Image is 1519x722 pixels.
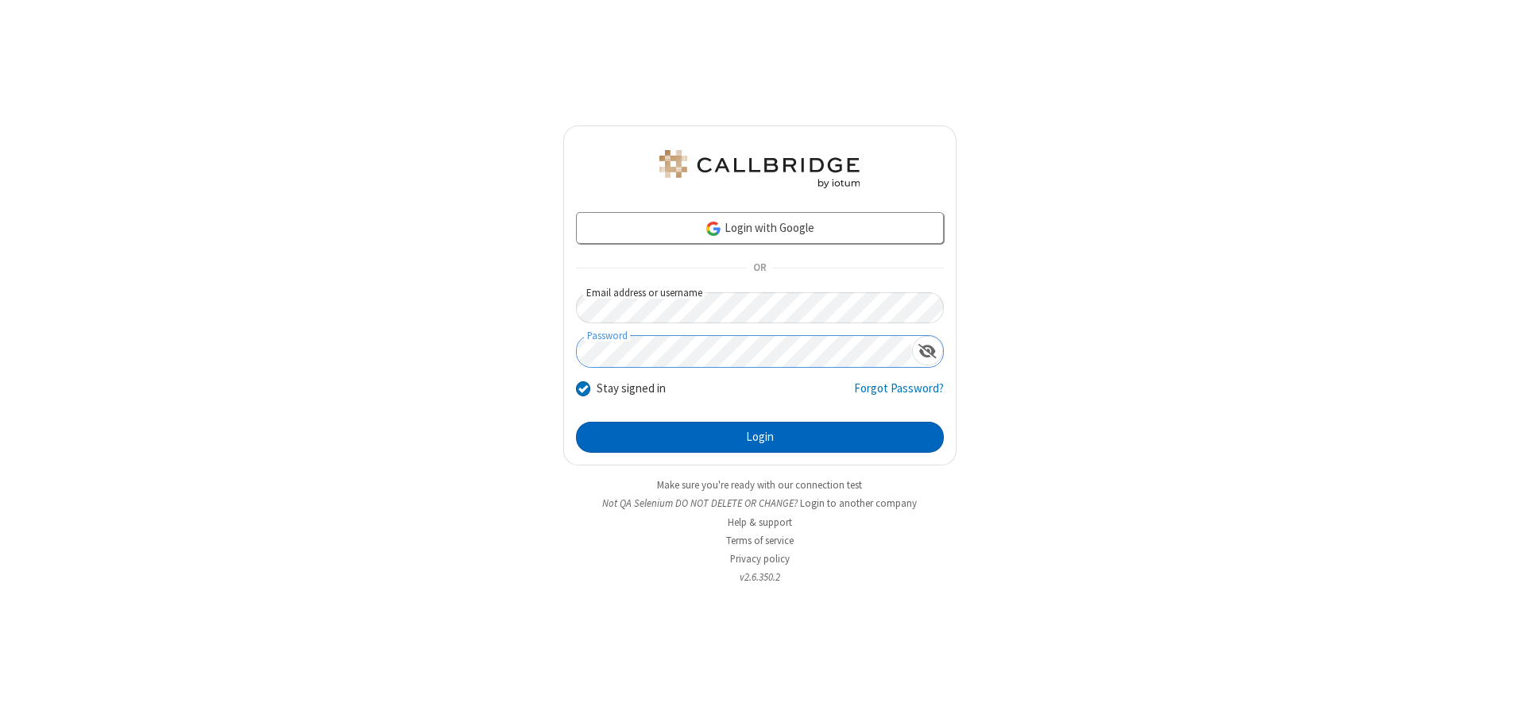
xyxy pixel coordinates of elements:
div: Show password [912,336,943,365]
a: Privacy policy [730,552,790,566]
a: Help & support [728,515,792,529]
a: Make sure you're ready with our connection test [657,478,862,492]
input: Email address or username [576,292,944,323]
a: Login with Google [576,212,944,244]
img: google-icon.png [705,220,722,237]
img: QA Selenium DO NOT DELETE OR CHANGE [656,150,863,188]
button: Login [576,422,944,454]
a: Terms of service [726,534,794,547]
label: Stay signed in [597,380,666,398]
li: Not QA Selenium DO NOT DELETE OR CHANGE? [563,496,957,511]
a: Forgot Password? [854,380,944,410]
button: Login to another company [800,496,917,511]
input: Password [577,336,912,367]
li: v2.6.350.2 [563,569,957,585]
span: OR [747,257,772,280]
